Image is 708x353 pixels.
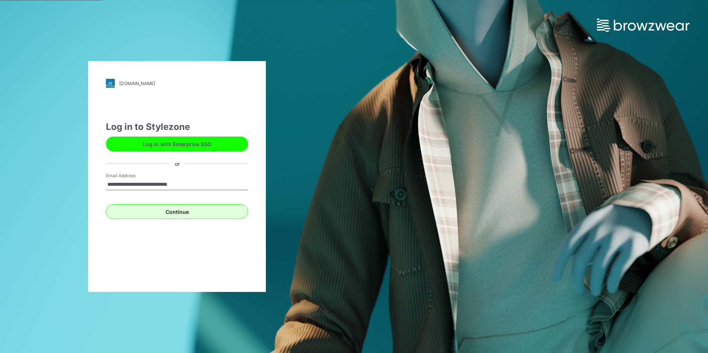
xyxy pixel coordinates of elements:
div: or [169,159,186,167]
a: [DOMAIN_NAME] [106,79,248,88]
button: Log in with Enterprise SSO [106,137,248,151]
div: Log in to Stylezone [106,120,248,134]
img: svg+xml;base64,PHN2ZyB3aWR0aD0iMjgiIGhlaWdodD0iMjgiIHZpZXdCb3g9IjAgMCAyOCAyOCIgZmlsbD0ibm9uZSIgeG... [106,79,115,88]
img: browzwear-logo.73288ffb.svg [597,19,689,32]
label: Email Address [106,172,158,179]
div: [DOMAIN_NAME] [119,81,155,86]
button: Continue [106,204,248,219]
